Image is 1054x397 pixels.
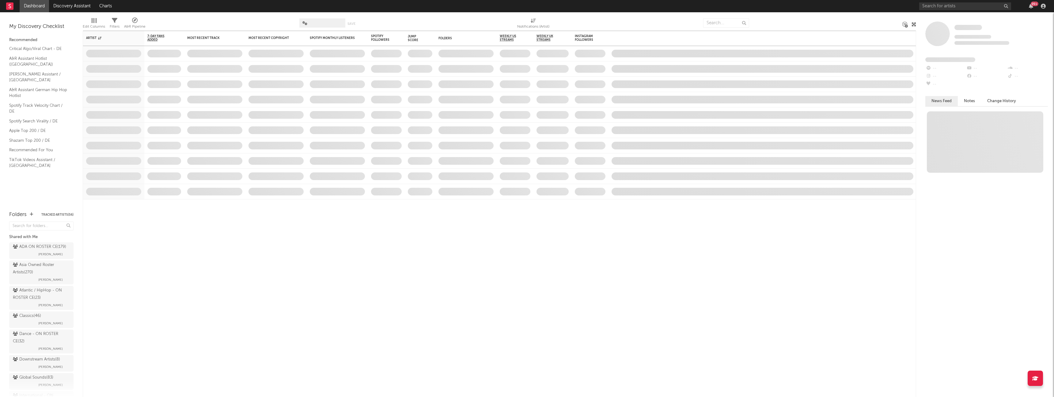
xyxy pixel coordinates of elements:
[981,96,1022,106] button: Change History
[248,36,294,40] div: Most Recent Copyright
[9,102,67,115] a: Spotify Track Velocity Chart / DE
[925,80,966,88] div: --
[13,330,68,345] div: Dance - ON ROSTER CE ( 32 )
[9,147,67,153] a: Recommended For You
[438,37,484,40] div: Folders
[9,242,74,259] a: ADA ON ROSTER CE(179)[PERSON_NAME]
[38,302,63,309] span: [PERSON_NAME]
[9,55,67,68] a: A&R Assistant Hotlist ([GEOGRAPHIC_DATA])
[925,64,966,72] div: --
[9,87,67,99] a: A&R Assistant German Hip Hop Hotlist
[38,363,63,371] span: [PERSON_NAME]
[703,18,749,28] input: Search...
[954,25,982,30] span: Some Artist
[925,57,975,62] span: Fans Added by Platform
[13,312,41,320] div: Classics ( 46 )
[13,374,53,381] div: Global Sounds ( 83 )
[517,23,549,30] div: Notifications (Artist)
[187,36,233,40] div: Most Recent Track
[13,356,60,363] div: Downstream Artists ( 8 )
[41,213,74,216] button: Tracked Artists(56)
[371,34,392,42] div: Spotify Followers
[9,127,67,134] a: Apple Top 200 / DE
[13,261,68,276] div: Asia Owned Roster Artists ( 270 )
[347,22,355,25] button: Save
[954,35,991,39] span: Tracking Since: [DATE]
[500,34,521,42] span: Weekly US Streams
[925,96,958,106] button: News Feed
[38,251,63,258] span: [PERSON_NAME]
[124,23,146,30] div: A&R Pipeline
[38,381,63,389] span: [PERSON_NAME]
[966,72,1007,80] div: --
[9,222,74,230] input: Search for folders...
[408,35,423,42] div: Jump Score
[9,286,74,310] a: Atlantic / HipHop - ON ROSTER CE(23)[PERSON_NAME]
[9,45,67,52] a: Critical Algo/Viral Chart - DE
[9,156,67,169] a: TikTok Videos Assistant / [GEOGRAPHIC_DATA]
[575,34,596,42] div: Instagram Followers
[966,64,1007,72] div: --
[9,118,67,125] a: Spotify Search Virality / DE
[954,25,982,31] a: Some Artist
[9,211,27,218] div: Folders
[958,96,981,106] button: Notes
[310,36,356,40] div: Spotify Monthly Listeners
[9,373,74,390] a: Global Sounds(83)[PERSON_NAME]
[536,34,559,42] span: Weekly UK Streams
[925,72,966,80] div: --
[1007,72,1048,80] div: --
[9,23,74,30] div: My Discovery Checklist
[9,37,74,44] div: Recommended
[9,233,74,241] div: Shared with Me
[9,71,67,83] a: [PERSON_NAME] Assistant / [GEOGRAPHIC_DATA]
[13,287,68,302] div: Atlantic / HipHop - ON ROSTER CE ( 23 )
[9,137,67,144] a: Shazam Top 200 / DE
[919,2,1011,10] input: Search for artists
[110,23,119,30] div: Filters
[13,243,66,251] div: ADA ON ROSTER CE ( 179 )
[86,36,132,40] div: Artist
[1031,2,1038,6] div: 99 +
[83,15,105,33] div: Edit Columns
[954,41,1009,45] span: 0 fans last week
[1029,4,1033,9] button: 99+
[517,15,549,33] div: Notifications (Artist)
[9,311,74,328] a: Classics(46)[PERSON_NAME]
[38,320,63,327] span: [PERSON_NAME]
[83,23,105,30] div: Edit Columns
[147,34,172,42] span: 7-Day Fans Added
[124,15,146,33] div: A&R Pipeline
[38,345,63,353] span: [PERSON_NAME]
[9,260,74,284] a: Asia Owned Roster Artists(270)[PERSON_NAME]
[9,330,74,353] a: Dance - ON ROSTER CE(32)[PERSON_NAME]
[9,355,74,372] a: Downstream Artists(8)[PERSON_NAME]
[38,276,63,283] span: [PERSON_NAME]
[110,15,119,33] div: Filters
[1007,64,1048,72] div: --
